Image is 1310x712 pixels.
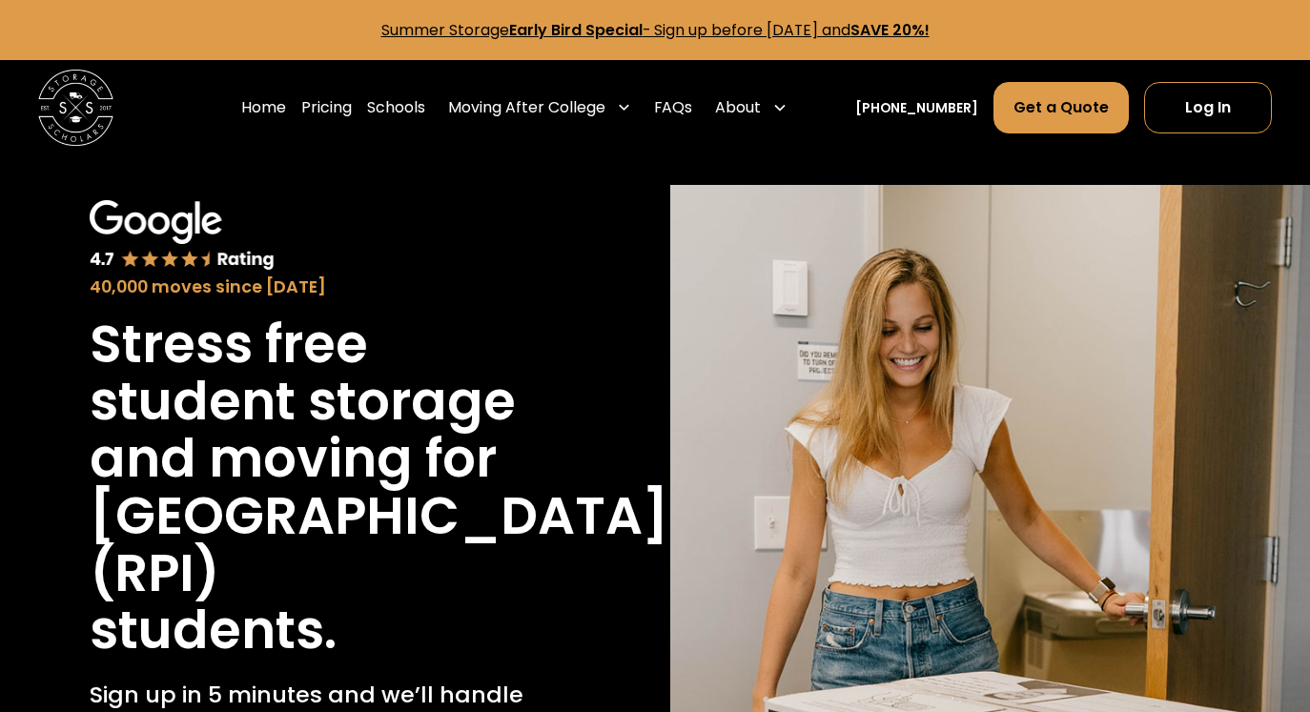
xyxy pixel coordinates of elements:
div: About [707,81,795,134]
a: Log In [1144,82,1273,133]
a: Summer StorageEarly Bird Special- Sign up before [DATE] andSAVE 20%! [381,19,930,41]
h1: Stress free student storage and moving for [90,315,550,487]
div: About [715,96,761,119]
h1: [GEOGRAPHIC_DATA] (RPI) [90,487,668,601]
a: Schools [367,81,425,134]
div: Moving After College [440,81,640,134]
img: Google 4.7 star rating [90,200,275,271]
h1: students. [90,601,337,659]
div: 40,000 moves since [DATE] [90,275,550,300]
div: Moving After College [448,96,605,119]
a: Pricing [301,81,352,134]
a: [PHONE_NUMBER] [855,98,978,118]
strong: SAVE 20%! [850,19,930,41]
strong: Early Bird Special [509,19,643,41]
a: Get a Quote [993,82,1129,133]
img: Storage Scholars main logo [38,70,113,145]
a: Home [241,81,286,134]
a: home [38,70,113,145]
a: FAQs [654,81,692,134]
